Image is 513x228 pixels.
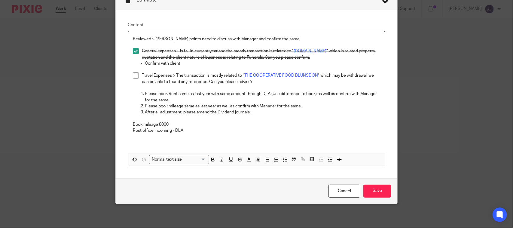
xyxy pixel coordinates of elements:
p: Travel Expenses :- The transaction is mostly related to " " which may be withdrawal, we can be ab... [142,72,380,85]
p: Confirm with client [145,60,380,66]
p: After all adjustment, please amend the Dividend journals. [145,109,380,115]
input: Save [363,185,391,198]
input: Search for option [184,156,206,163]
p: General Expenses :- is fall in current year and the mostly transaction is related to " " which is... [142,48,380,60]
div: Search for option [149,155,209,164]
span: Normal text size [151,156,183,163]
p: Post office incoming - DLA [133,128,380,134]
p: Book mileage 8000 [133,122,380,128]
a: Cancel [328,185,360,198]
a: THE COOPERATIVE FOOD BLUNSDON [244,73,318,78]
p: Please book Rent same as last year with same amount through DLA (Use difference to book) as well ... [145,91,380,103]
p: Please book mileage same as last year as well as confirm with Manager for the same. [145,103,380,109]
p: Reviewed :- [PERSON_NAME] points need to discuss with Manager and confirm the same. [133,36,380,42]
a: [DOMAIN_NAME] [294,49,326,53]
label: Content [128,22,385,28]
